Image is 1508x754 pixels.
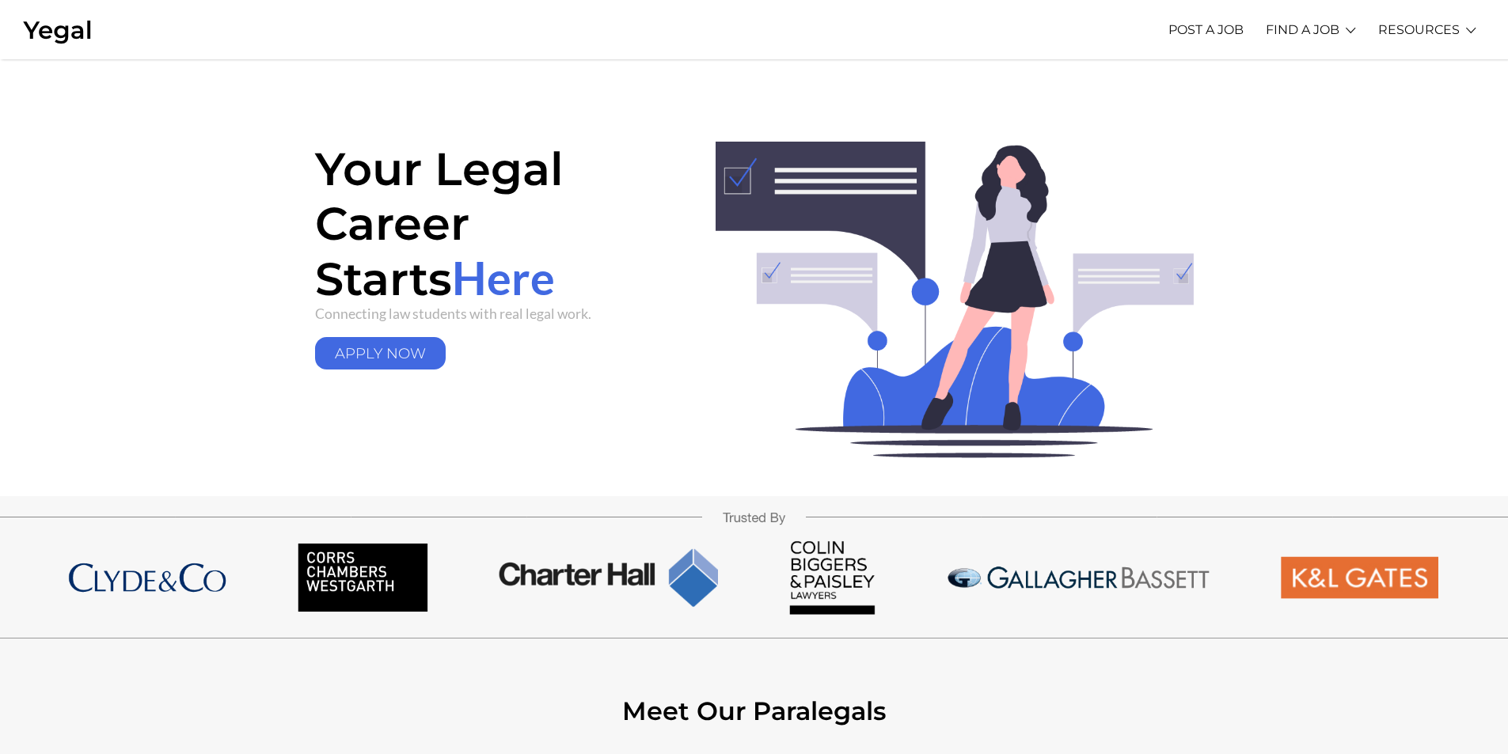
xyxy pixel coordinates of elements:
[1168,8,1244,51] a: POST A JOB
[1378,8,1460,51] a: RESOURCES
[315,337,446,369] a: APPLY NOW
[452,250,555,305] span: Here
[1266,8,1339,51] a: FIND A JOB
[315,305,667,322] p: Connecting law students with real legal work.
[691,142,1194,458] img: header-img
[315,142,667,305] h1: Your Legal Career Starts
